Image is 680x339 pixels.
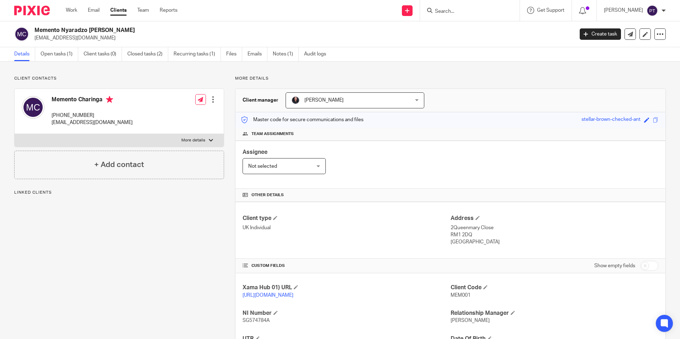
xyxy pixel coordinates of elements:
[52,96,133,105] h4: Memento Charinga
[84,47,122,61] a: Client tasks (0)
[594,262,635,269] label: Show empty fields
[14,76,224,81] p: Client contacts
[110,7,127,14] a: Clients
[273,47,299,61] a: Notes (1)
[174,47,221,61] a: Recurring tasks (1)
[604,7,643,14] p: [PERSON_NAME]
[52,119,133,126] p: [EMAIL_ADDRESS][DOMAIN_NAME]
[137,7,149,14] a: Team
[226,47,242,61] a: Files
[243,215,450,222] h4: Client type
[451,284,658,291] h4: Client Code
[66,7,77,14] a: Work
[304,98,344,103] span: [PERSON_NAME]
[251,192,284,198] span: Other details
[243,224,450,231] p: UK Individual
[248,47,267,61] a: Emails
[243,318,270,323] span: SG574784A
[88,7,100,14] a: Email
[94,159,144,170] h4: + Add contact
[34,34,569,42] p: [EMAIL_ADDRESS][DOMAIN_NAME]
[160,7,177,14] a: Reports
[106,96,113,103] i: Primary
[52,112,133,119] p: [PHONE_NUMBER]
[581,116,641,124] div: stellar-brown-checked-ant
[243,293,293,298] a: [URL][DOMAIN_NAME]
[243,263,450,269] h4: CUSTOM FIELDS
[34,27,462,34] h2: Memento Nyaradzo [PERSON_NAME]
[451,293,471,298] span: MEM001
[22,96,44,119] img: svg%3E
[41,47,78,61] a: Open tasks (1)
[451,215,658,222] h4: Address
[243,149,267,155] span: Assignee
[647,5,658,16] img: svg%3E
[304,47,331,61] a: Audit logs
[537,8,564,13] span: Get Support
[14,27,29,42] img: svg%3E
[241,116,363,123] p: Master code for secure communications and files
[14,47,35,61] a: Details
[451,310,658,317] h4: Relationship Manager
[291,96,300,104] img: MicrosoftTeams-image.jfif
[243,284,450,291] h4: Xama Hub 01) URL
[451,238,658,246] p: [GEOGRAPHIC_DATA]
[243,310,450,317] h4: NI Number
[251,131,294,137] span: Team assignments
[14,6,50,15] img: Pixie
[580,28,621,40] a: Create task
[451,231,658,238] p: RM1 2DQ
[127,47,168,61] a: Closed tasks (2)
[235,76,666,81] p: More details
[451,224,658,231] p: 2Queenmary Close
[451,318,490,323] span: [PERSON_NAME]
[248,164,277,169] span: Not selected
[434,9,498,15] input: Search
[181,138,205,143] p: More details
[243,97,278,104] h3: Client manager
[14,190,224,195] p: Linked clients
